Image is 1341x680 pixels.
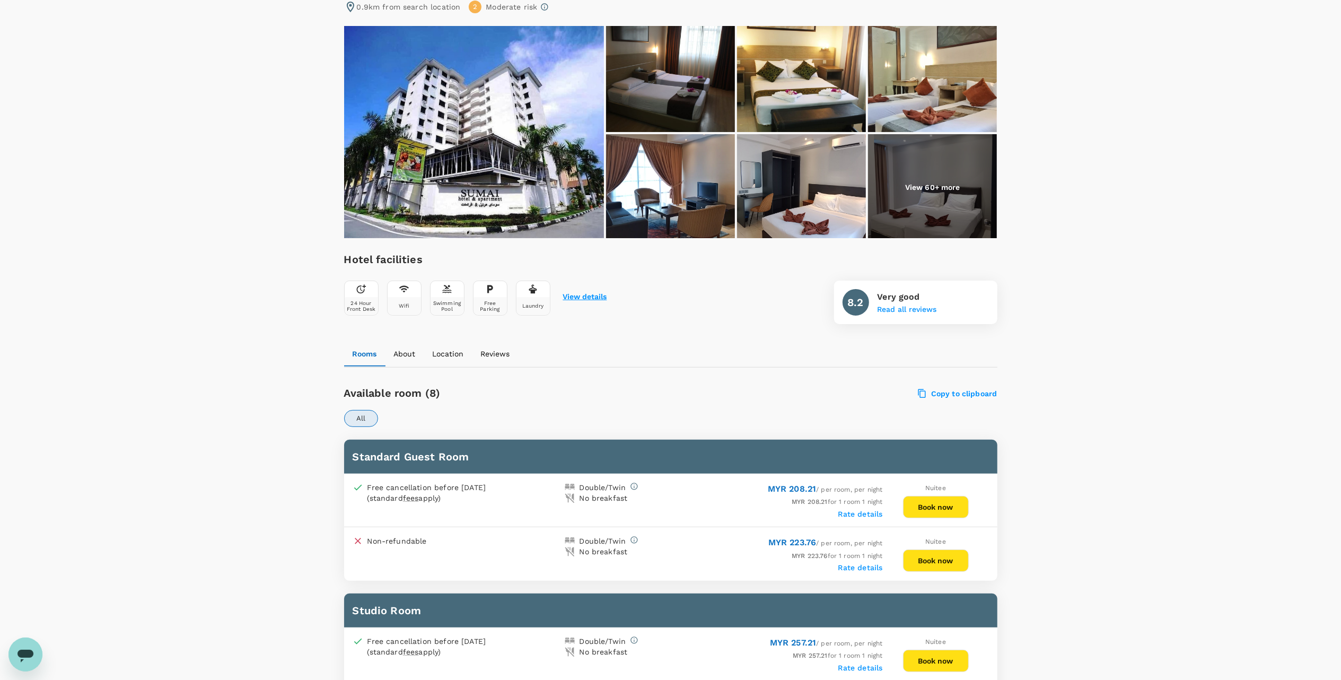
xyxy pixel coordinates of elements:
[473,2,477,12] span: 2
[792,498,828,505] span: MYR 208.21
[344,251,607,268] h6: Hotel facilities
[344,385,723,402] h6: Available room (8)
[353,448,989,465] h6: Standard Guest Room
[580,536,626,546] div: Double/Twin
[878,291,937,303] p: Very good
[903,650,969,672] button: Book now
[580,636,626,647] div: Double/Twin
[792,498,882,505] span: for 1 room 1 night
[838,510,883,518] label: Rate details
[925,484,946,492] span: Nuitee
[768,539,883,547] span: / per room, per night
[403,494,419,502] span: fees
[606,26,735,132] img: Room
[868,134,997,240] img: Room
[481,348,510,359] p: Reviews
[847,294,863,311] h6: 8.2
[838,563,883,572] label: Rate details
[580,546,628,557] div: No breakfast
[793,652,828,659] span: MYR 257.21
[737,134,866,240] img: Room
[793,652,882,659] span: for 1 room 1 night
[565,536,575,546] img: double-bed-icon
[768,484,817,494] span: MYR 208.21
[563,293,607,301] button: View details
[565,636,575,647] img: double-bed-icon
[925,538,946,545] span: Nuitee
[486,2,537,12] p: Moderate risk
[357,2,461,12] p: 0.9km from search location
[606,134,735,240] img: Room
[925,638,946,646] span: Nuitee
[344,410,378,427] button: All
[580,647,628,657] div: No breakfast
[565,482,575,493] img: double-bed-icon
[580,493,628,503] div: No breakfast
[903,496,969,518] button: Book now
[367,482,511,503] div: Free cancellation before [DATE] (standard apply)
[878,306,937,314] button: Read all reviews
[433,348,464,359] p: Location
[768,537,817,547] span: MYR 223.76
[868,26,997,132] img: Room
[770,638,817,648] span: MYR 257.21
[838,664,883,672] label: Rate details
[792,552,828,560] span: MYR 223.76
[433,300,462,312] div: Swimming Pool
[8,638,42,672] iframe: Button to launch messaging window
[394,348,416,359] p: About
[344,26,604,238] img: Primary image
[353,348,377,359] p: Rooms
[403,648,419,656] span: fees
[347,300,376,312] div: 24 Hour Front Desk
[903,550,969,572] button: Book now
[367,536,427,546] p: Non-refundable
[918,389,997,398] label: Copy to clipboard
[476,300,505,312] div: Free Parking
[905,182,960,193] p: View 60+ more
[367,636,511,657] div: Free cancellation before [DATE] (standard apply)
[792,552,882,560] span: for 1 room 1 night
[770,640,883,647] span: / per room, per night
[768,486,883,493] span: / per room, per night
[737,26,866,132] img: Room
[353,602,989,619] h6: Studio Room
[399,303,410,309] div: Wifi
[522,303,544,309] div: Laundry
[580,482,626,493] div: Double/Twin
